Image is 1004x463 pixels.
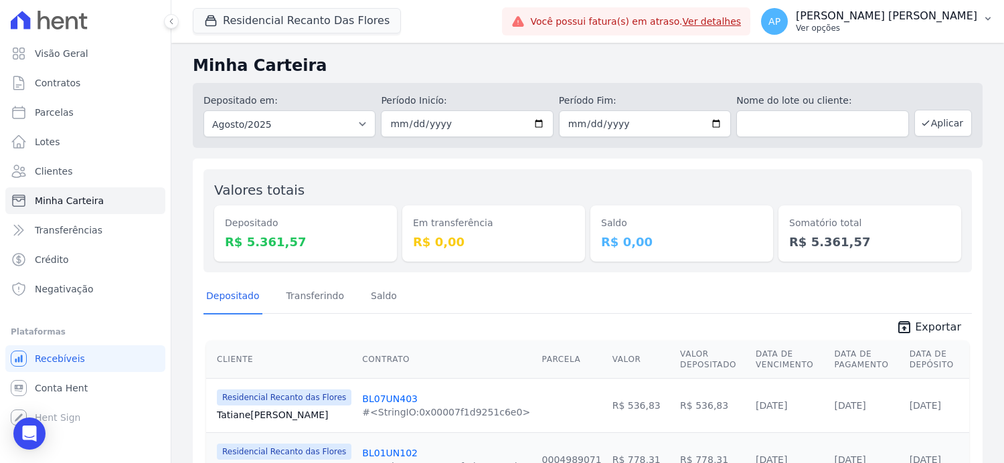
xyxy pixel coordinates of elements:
a: Tatiane[PERSON_NAME] [217,408,351,422]
a: Contratos [5,70,165,96]
span: Transferências [35,223,102,237]
dd: R$ 0,00 [601,233,762,251]
dt: Somatório total [789,216,950,230]
a: Crédito [5,246,165,273]
th: Valor [607,341,675,379]
span: Contratos [35,76,80,90]
dd: R$ 5.361,57 [225,233,386,251]
span: Residencial Recanto das Flores [217,389,351,405]
div: Open Intercom Messenger [13,418,46,450]
label: Período Fim: [559,94,731,108]
span: AP [768,17,780,26]
th: Cliente [206,341,357,379]
th: Contrato [357,341,536,379]
td: R$ 536,83 [675,378,750,432]
dt: Saldo [601,216,762,230]
a: Saldo [368,280,400,314]
p: [PERSON_NAME] [PERSON_NAME] [796,9,977,23]
a: Parcelas [5,99,165,126]
dt: Em transferência [413,216,574,230]
label: Depositado em: [203,95,278,106]
span: Negativação [35,282,94,296]
th: Data de Depósito [904,341,969,379]
div: Plataformas [11,324,160,340]
a: Conta Hent [5,375,165,401]
label: Nome do lote ou cliente: [736,94,908,108]
button: AP [PERSON_NAME] [PERSON_NAME] Ver opções [750,3,1004,40]
a: Visão Geral [5,40,165,67]
a: BL01UN102 [362,448,418,458]
a: BL07UN403 [362,393,418,404]
span: Você possui fatura(s) em atraso. [530,15,741,29]
th: Parcela [537,341,607,379]
span: Visão Geral [35,47,88,60]
span: Crédito [35,253,69,266]
a: unarchive Exportar [886,319,972,338]
i: unarchive [896,319,912,335]
span: Recebíveis [35,352,85,365]
a: Lotes [5,128,165,155]
a: Transferindo [284,280,347,314]
label: Período Inicío: [381,94,553,108]
th: Valor Depositado [675,341,750,379]
p: Ver opções [796,23,977,33]
a: [DATE] [756,400,787,411]
span: Conta Hent [35,381,88,395]
a: Negativação [5,276,165,302]
a: Transferências [5,217,165,244]
span: Residencial Recanto das Flores [217,444,351,460]
span: Clientes [35,165,72,178]
span: Exportar [915,319,961,335]
a: [DATE] [910,400,941,411]
h2: Minha Carteira [193,54,983,78]
a: Minha Carteira [5,187,165,214]
span: Minha Carteira [35,194,104,207]
a: Depositado [203,280,262,314]
th: Data de Vencimento [750,341,829,379]
th: Data de Pagamento [829,341,904,379]
span: Parcelas [35,106,74,119]
a: [DATE] [834,400,865,411]
dd: R$ 0,00 [413,233,574,251]
label: Valores totais [214,182,305,198]
dd: R$ 5.361,57 [789,233,950,251]
a: Clientes [5,158,165,185]
dt: Depositado [225,216,386,230]
button: Residencial Recanto Das Flores [193,8,401,33]
a: Ver detalhes [683,16,742,27]
span: Lotes [35,135,60,149]
a: Recebíveis [5,345,165,372]
td: R$ 536,83 [607,378,675,432]
div: #<StringIO:0x00007f1d9251c6e0> [362,405,530,419]
button: Aplicar [914,110,972,136]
